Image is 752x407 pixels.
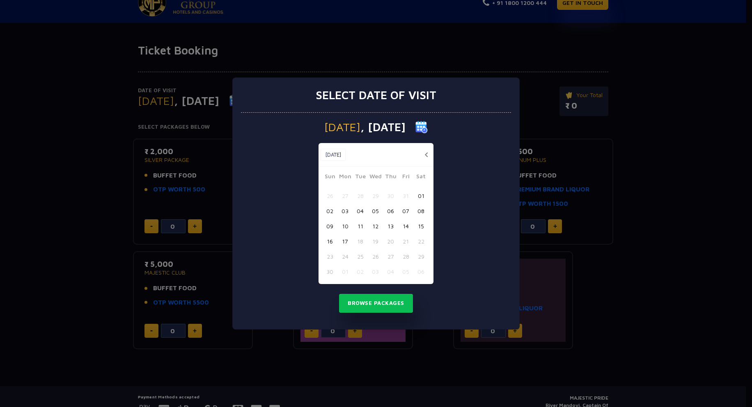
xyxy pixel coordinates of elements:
[316,88,436,102] h3: Select date of visit
[368,218,383,234] button: 12
[413,188,429,203] button: 01
[413,203,429,218] button: 08
[322,188,337,203] button: 26
[353,188,368,203] button: 28
[360,121,406,133] span: , [DATE]
[353,249,368,264] button: 25
[383,188,398,203] button: 30
[398,249,413,264] button: 28
[383,249,398,264] button: 27
[368,234,383,249] button: 19
[353,203,368,218] button: 04
[337,264,353,279] button: 01
[337,218,353,234] button: 10
[353,218,368,234] button: 11
[398,203,413,218] button: 07
[383,172,398,183] span: Thu
[398,188,413,203] button: 31
[413,234,429,249] button: 22
[413,218,429,234] button: 15
[413,264,429,279] button: 06
[383,264,398,279] button: 04
[368,249,383,264] button: 26
[398,264,413,279] button: 05
[368,172,383,183] span: Wed
[337,203,353,218] button: 03
[322,249,337,264] button: 23
[322,264,337,279] button: 30
[353,264,368,279] button: 02
[368,264,383,279] button: 03
[383,218,398,234] button: 13
[322,203,337,218] button: 02
[322,172,337,183] span: Sun
[398,172,413,183] span: Fri
[383,203,398,218] button: 06
[322,234,337,249] button: 16
[413,249,429,264] button: 29
[353,234,368,249] button: 18
[368,188,383,203] button: 29
[398,218,413,234] button: 14
[337,172,353,183] span: Mon
[322,218,337,234] button: 09
[368,203,383,218] button: 05
[337,188,353,203] button: 27
[398,234,413,249] button: 21
[413,172,429,183] span: Sat
[337,234,353,249] button: 17
[321,149,346,161] button: [DATE]
[353,172,368,183] span: Tue
[324,121,360,133] span: [DATE]
[337,249,353,264] button: 24
[339,294,413,313] button: Browse Packages
[415,121,428,133] img: calender icon
[383,234,398,249] button: 20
